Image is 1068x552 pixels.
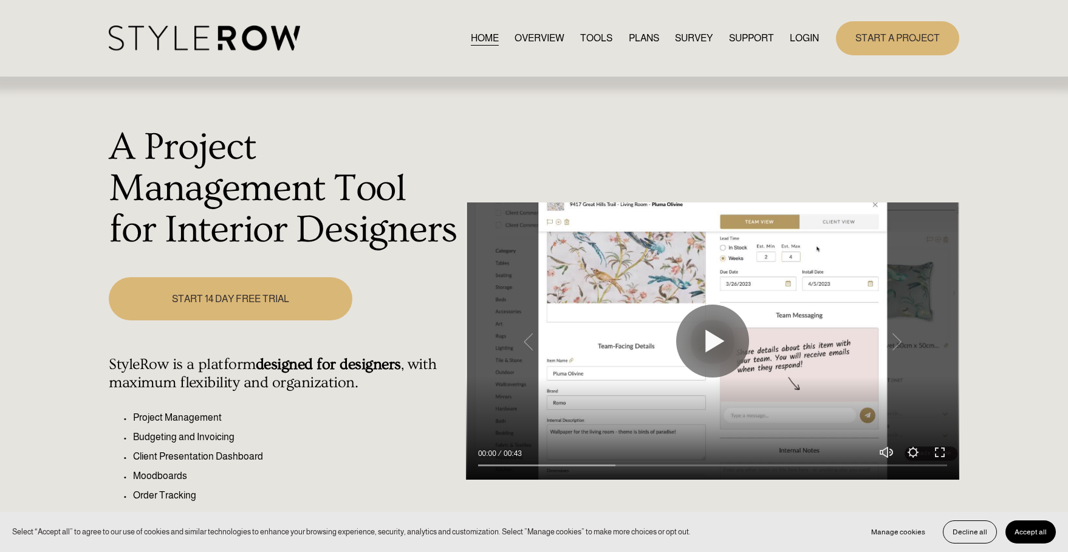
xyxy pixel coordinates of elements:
p: Project Management [133,410,459,425]
span: Accept all [1015,528,1047,536]
button: Decline all [943,520,997,543]
a: OVERVIEW [515,30,564,46]
p: Budgeting and Invoicing [133,430,459,444]
h4: StyleRow is a platform , with maximum flexibility and organization. [109,356,459,392]
a: folder dropdown [729,30,774,46]
img: StyleRow [109,26,300,50]
span: Decline all [953,528,987,536]
a: LOGIN [790,30,819,46]
strong: designed for designers [256,356,401,373]
a: START 14 DAY FREE TRIAL [109,277,352,320]
span: SUPPORT [729,31,774,46]
div: Current time [478,447,499,460]
button: Play [676,305,749,378]
button: Accept all [1005,520,1056,543]
button: Manage cookies [862,520,934,543]
a: HOME [471,30,499,46]
a: START A PROJECT [836,21,959,55]
h1: A Project Management Tool for Interior Designers [109,127,459,250]
input: Seek [478,461,947,470]
p: Select “Accept all” to agree to our use of cookies and similar technologies to enhance your brows... [12,526,691,537]
a: SURVEY [675,30,713,46]
span: Manage cookies [871,528,925,536]
p: Client Presentation Dashboard [133,449,459,464]
p: Order Tracking [133,488,459,503]
a: TOOLS [580,30,612,46]
div: Duration [499,447,525,460]
a: PLANS [629,30,659,46]
p: Moodboards [133,469,459,483]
